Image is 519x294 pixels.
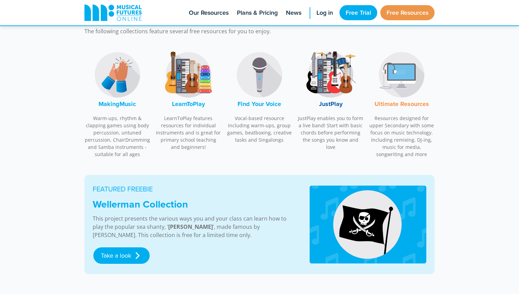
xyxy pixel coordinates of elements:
[92,49,143,101] img: MakingMusic Logo
[99,99,136,108] font: MakingMusic
[369,46,435,162] a: Music Technology LogoUltimate Resources Resources designed for upper Secondary with some focus on...
[84,46,150,162] a: MakingMusic LogoMakingMusic Warm-ups, rhythm & clapping games using body percussion, untuned perc...
[286,8,301,17] span: News
[84,27,352,35] p: The following collections feature several free resources for you to enjoy.
[369,115,435,158] p: Resources designed for upper Secondary with some focus on music technology. Including remixing, D...
[172,99,205,108] font: LearnToPlay
[155,46,221,154] a: LearnToPlay LogoLearnToPlay LearnToPlay features resources for individual instruments and is grea...
[227,115,292,143] p: Vocal-based resource including warm-ups, group games, beatboxing, creative tasks and Singalongs
[380,5,435,20] a: Free Resources
[93,214,293,239] p: This project presents the various ways you and your class can learn how to play the popular sea s...
[339,5,377,20] a: Free Trial
[305,49,356,101] img: JustPlay Logo
[168,223,213,231] strong: [PERSON_NAME]
[93,247,150,264] a: Take a look
[189,8,229,17] span: Our Resources
[155,115,221,151] p: LearnToPlay features resources for individual instruments and is great for primary school teachin...
[237,8,278,17] span: Plans & Pricing
[298,46,364,154] a: JustPlay LogoJustPlay JustPlay enables you to form a live band! Start with basic chords before pe...
[238,99,281,108] font: Find Your Voice
[163,49,214,101] img: LearnToPlay Logo
[316,8,333,17] span: Log in
[234,49,285,101] img: Find Your Voice Logo
[374,99,429,108] font: Ultimate Resources
[227,46,292,147] a: Find Your Voice LogoFind Your Voice Vocal-based resource including warm-ups, group games, beatbox...
[298,115,364,151] p: JustPlay enables you to form a live band! Start with basic chords before performing the songs you...
[93,184,293,194] p: FEATURED FREEBIE
[84,115,150,158] p: Warm-ups, rhythm & clapping games using body percussion, untuned percussion, ChairDrumming and Sa...
[93,197,188,211] strong: Wellerman Collection
[319,99,343,108] font: JustPlay
[376,49,427,101] img: Music Technology Logo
